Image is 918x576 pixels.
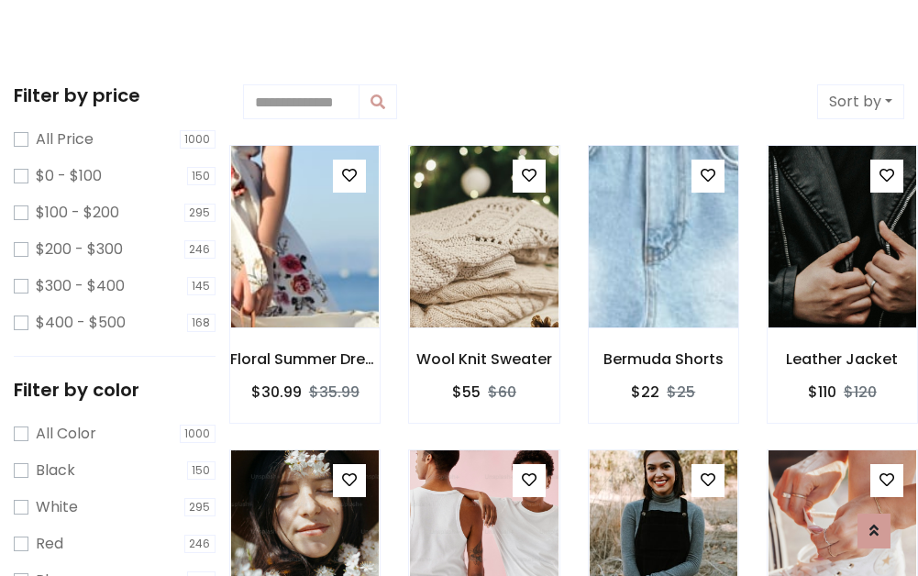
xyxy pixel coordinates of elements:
span: 1000 [180,425,216,443]
h5: Filter by color [14,379,216,401]
label: $200 - $300 [36,238,123,260]
h6: $22 [631,383,659,401]
label: Black [36,460,75,482]
label: $300 - $400 [36,275,125,297]
label: White [36,496,78,518]
del: $25 [667,382,695,403]
h5: Filter by price [14,84,216,106]
h6: Bermuda Shorts [589,350,738,368]
h6: $55 [452,383,481,401]
h6: Leather Jacket [768,350,917,368]
del: $60 [488,382,516,403]
span: 150 [187,461,216,480]
h6: Floral Summer Dress [230,350,380,368]
span: 150 [187,167,216,185]
label: Red [36,533,63,555]
label: $400 - $500 [36,312,126,334]
h6: $110 [808,383,836,401]
span: 145 [187,277,216,295]
label: $100 - $200 [36,202,119,224]
label: $0 - $100 [36,165,102,187]
h6: $30.99 [251,383,302,401]
span: 1000 [180,130,216,149]
span: 295 [184,204,216,222]
span: 295 [184,498,216,516]
span: 246 [184,240,216,259]
span: 246 [184,535,216,553]
label: All Price [36,128,94,150]
del: $120 [844,382,877,403]
h6: Wool Knit Sweater [409,350,559,368]
span: 168 [187,314,216,332]
button: Sort by [817,84,904,119]
del: $35.99 [309,382,359,403]
label: All Color [36,423,96,445]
